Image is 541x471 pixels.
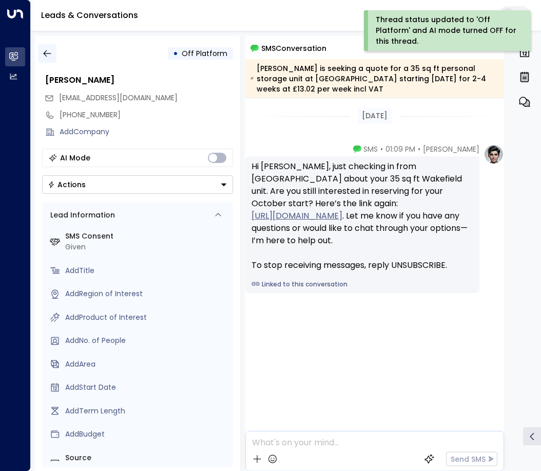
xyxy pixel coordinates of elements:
[363,144,378,154] span: SMS
[45,74,233,86] div: [PERSON_NAME]
[65,429,229,440] div: AddBudget
[252,160,474,271] div: Hi [PERSON_NAME], just checking in from [GEOGRAPHIC_DATA] about your 35 sq ft Wakefield unit. Are...
[65,359,229,370] div: AddArea
[418,144,420,154] span: •
[252,210,342,222] a: [URL][DOMAIN_NAME]
[376,14,517,47] div: Thread status updated to 'Off Platform' and AI mode turned OFF for this thread.
[252,280,474,289] a: Linked to this conversation
[65,312,229,323] div: AddProduct of Interest
[48,180,86,189] div: Actions
[423,144,479,154] span: [PERSON_NAME]
[250,63,498,94] div: [PERSON_NAME] is seeking a quote for a 35 sq ft personal storage unit at [GEOGRAPHIC_DATA] starti...
[59,93,178,103] span: kcn.conserv@gmail.com
[182,48,227,59] span: Off Platform
[41,9,138,21] a: Leads & Conversations
[60,110,233,120] div: [PHONE_NUMBER]
[65,242,229,252] div: Given
[42,175,233,194] div: Button group with a nested menu
[65,382,229,393] div: AddStart Date
[261,42,326,54] span: SMS Conversation
[65,231,229,242] label: SMS Consent
[65,335,229,346] div: AddNo. of People
[65,452,229,463] label: Source
[59,93,178,103] span: [EMAIL_ADDRESS][DOMAIN_NAME]
[65,288,229,299] div: AddRegion of Interest
[60,126,233,137] div: AddCompany
[42,175,233,194] button: Actions
[60,153,90,163] div: AI Mode
[380,144,383,154] span: •
[65,406,229,416] div: AddTerm Length
[385,144,415,154] span: 01:09 PM
[358,108,392,123] div: [DATE]
[173,44,178,63] div: •
[65,265,229,276] div: AddTitle
[47,210,115,221] div: Lead Information
[484,144,504,165] img: profile-logo.png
